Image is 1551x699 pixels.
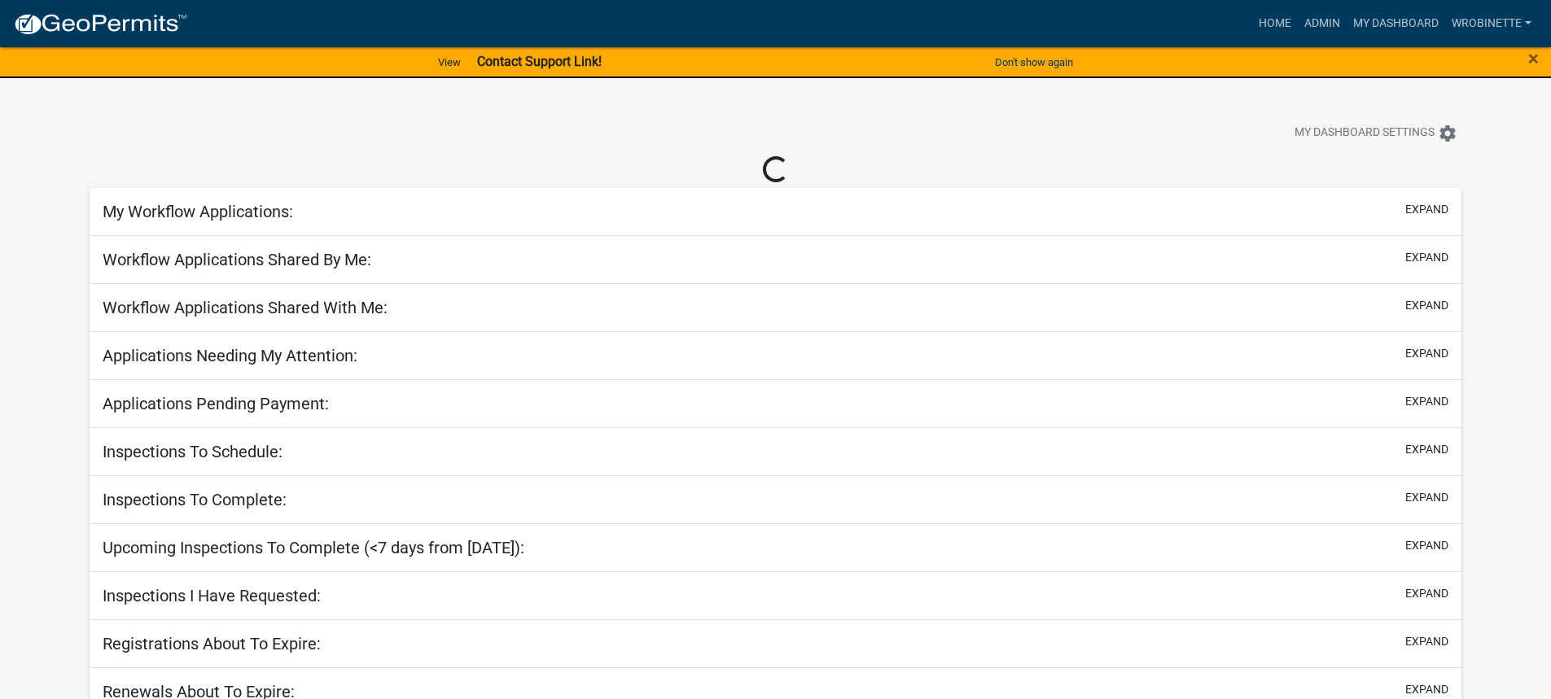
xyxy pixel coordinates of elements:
button: expand [1405,441,1448,458]
a: Home [1252,8,1298,39]
h5: Inspections To Complete: [103,490,287,509]
strong: Contact Support Link! [477,54,602,69]
button: Don't show again [988,49,1080,76]
button: expand [1405,249,1448,266]
button: expand [1405,585,1448,602]
h5: Workflow Applications Shared By Me: [103,250,371,269]
a: View [432,49,467,76]
h5: Inspections I Have Requested: [103,586,321,605]
button: Close [1528,49,1539,68]
h5: Applications Pending Payment: [103,394,329,413]
span: × [1528,47,1539,70]
a: wrobinette [1445,8,1538,39]
button: expand [1405,393,1448,410]
button: My Dashboard Settingssettings [1282,117,1470,149]
h5: My Workflow Applications: [103,202,293,221]
button: expand [1405,489,1448,506]
h5: Upcoming Inspections To Complete (<7 days from [DATE]): [103,538,524,557]
button: expand [1405,537,1448,554]
a: My Dashboard [1347,8,1445,39]
h5: Applications Needing My Attention: [103,346,357,365]
button: expand [1405,345,1448,362]
i: settings [1438,124,1457,143]
h5: Inspections To Schedule: [103,442,283,461]
a: Admin [1298,8,1347,39]
button: expand [1405,297,1448,314]
h5: Registrations About To Expire: [103,634,321,653]
button: expand [1405,201,1448,218]
button: expand [1405,633,1448,650]
h5: Workflow Applications Shared With Me: [103,298,388,317]
span: My Dashboard Settings [1295,124,1435,143]
button: expand [1405,681,1448,698]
